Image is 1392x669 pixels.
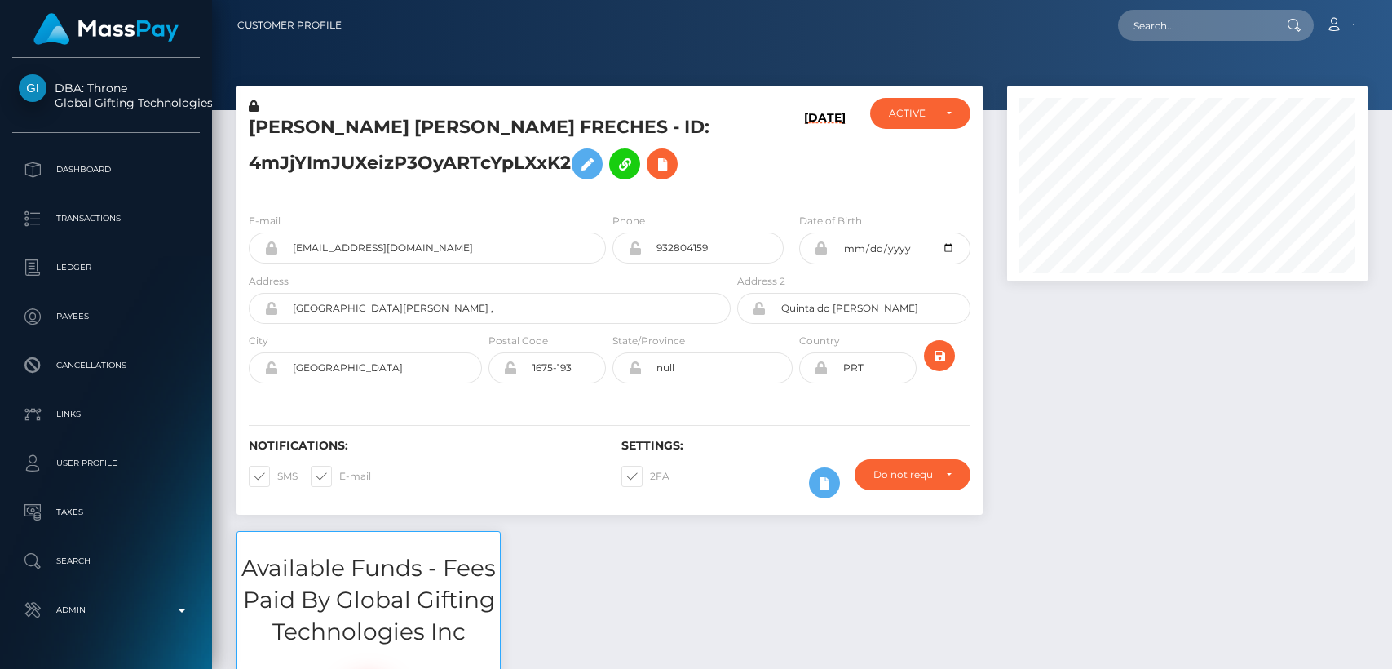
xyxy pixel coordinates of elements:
[12,247,200,288] a: Ledger
[249,334,268,348] label: City
[19,500,193,525] p: Taxes
[12,345,200,386] a: Cancellations
[249,439,597,453] h6: Notifications:
[12,541,200,582] a: Search
[612,214,645,228] label: Phone
[870,98,970,129] button: ACTIVE
[249,115,722,188] h5: [PERSON_NAME] [PERSON_NAME] FRECHES - ID: 4mJjYImJUXeizP3OyARTcYpLXxK2
[737,274,785,289] label: Address 2
[12,81,200,110] span: DBA: Throne Global Gifting Technologies Inc
[19,255,193,280] p: Ledger
[488,334,548,348] label: Postal Code
[12,296,200,337] a: Payees
[19,157,193,182] p: Dashboard
[12,149,200,190] a: Dashboard
[12,198,200,239] a: Transactions
[799,334,840,348] label: Country
[19,598,193,622] p: Admin
[19,206,193,231] p: Transactions
[12,443,200,484] a: User Profile
[12,492,200,533] a: Taxes
[855,459,970,490] button: Do not require
[237,8,342,42] a: Customer Profile
[873,468,932,481] div: Do not require
[799,214,862,228] label: Date of Birth
[621,466,669,487] label: 2FA
[19,304,193,329] p: Payees
[237,552,500,649] h3: Available Funds - Fees Paid By Global Gifting Technologies Inc
[249,466,298,487] label: SMS
[19,549,193,574] p: Search
[12,394,200,435] a: Links
[612,334,685,348] label: State/Province
[311,466,371,487] label: E-mail
[621,439,970,453] h6: Settings:
[249,214,281,228] label: E-mail
[19,451,193,476] p: User Profile
[1118,10,1271,41] input: Search...
[804,111,846,193] h6: [DATE]
[889,107,932,120] div: ACTIVE
[19,74,46,102] img: Global Gifting Technologies Inc
[249,274,289,289] label: Address
[33,13,179,45] img: MassPay Logo
[19,353,193,378] p: Cancellations
[19,402,193,427] p: Links
[12,590,200,631] a: Admin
